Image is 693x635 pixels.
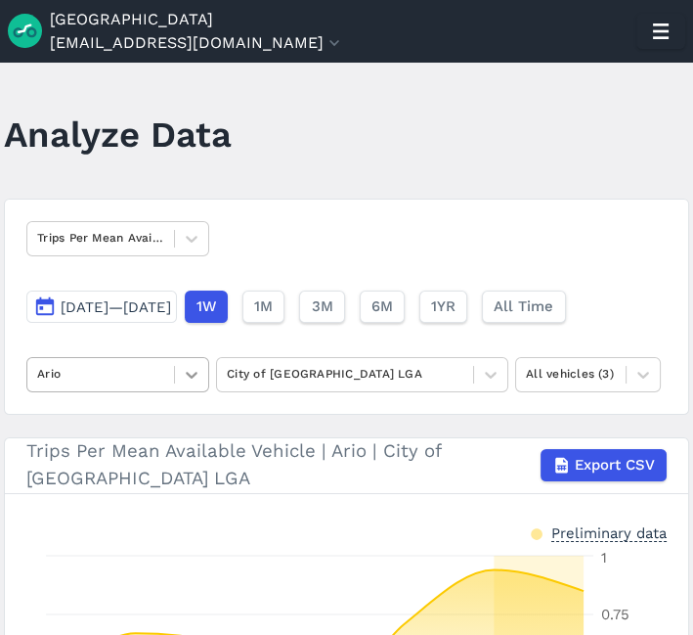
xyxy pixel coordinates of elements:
[4,110,232,159] h1: Analyze Data
[541,449,667,482] button: Export CSV
[312,295,333,317] span: 3M
[196,295,216,317] span: 1W
[575,454,655,476] span: Export CSV
[494,295,553,317] span: All Time
[419,291,467,324] button: 1YR
[50,31,344,55] button: [EMAIL_ADDRESS][DOMAIN_NAME]
[26,291,177,324] button: [DATE]—[DATE]
[551,522,667,542] div: Preliminary data
[360,291,405,324] button: 6M
[431,295,455,317] span: 1YR
[50,8,213,31] a: [GEOGRAPHIC_DATA]
[482,291,565,324] button: All Time
[371,295,393,317] span: 6M
[185,291,228,324] button: 1W
[26,438,667,493] div: Trips Per Mean Available Vehicle | Ario | City of [GEOGRAPHIC_DATA] LGA
[8,14,50,48] img: Ride Report
[254,295,273,317] span: 1M
[601,548,607,566] tspan: 1
[61,298,171,316] span: [DATE]—[DATE]
[299,291,344,324] button: 3M
[242,291,284,324] button: 1M
[601,606,629,623] tspan: 0.75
